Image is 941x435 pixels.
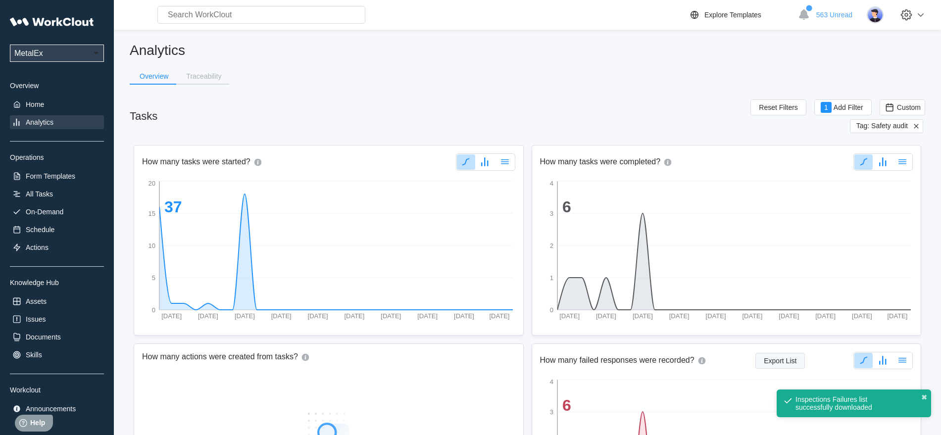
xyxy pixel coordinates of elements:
tspan: [DATE] [417,312,438,320]
a: Analytics [10,115,104,129]
tspan: 2 [549,242,553,249]
h2: How many actions were created from tasks? [142,352,298,363]
div: Announcements [26,405,76,413]
tspan: [DATE] [271,312,292,320]
input: Search WorkClout [157,6,365,24]
tspan: 1 [549,274,553,282]
img: user-5.png [867,6,884,23]
tspan: 0 [152,306,155,314]
div: On-Demand [26,208,63,216]
div: Workclout [10,386,104,394]
tspan: 4 [549,378,553,386]
div: Traceability [186,73,221,80]
tspan: 0 [549,306,553,314]
tspan: [DATE] [235,312,255,320]
a: Actions [10,241,104,254]
div: Assets [26,297,47,305]
span: Reset Filters [759,104,798,111]
div: Skills [26,351,42,359]
div: All Tasks [26,190,53,198]
tspan: [DATE] [198,312,218,320]
tspan: 10 [149,242,155,249]
span: Export List [764,357,796,364]
div: Overview [140,73,168,80]
tspan: 4 [549,180,553,187]
tspan: [DATE] [161,312,182,320]
tspan: 3 [549,408,553,416]
div: Schedule [26,226,54,234]
button: 1Add Filter [814,99,872,115]
button: Reset Filters [750,99,806,115]
tspan: [DATE] [596,312,616,320]
div: Issues [26,315,46,323]
tspan: 6 [562,396,571,414]
a: Home [10,97,104,111]
a: Schedule [10,223,104,237]
div: Analytics [26,118,53,126]
tspan: [DATE] [669,312,689,320]
div: Actions [26,243,49,251]
a: Documents [10,330,104,344]
a: Announcements [10,402,104,416]
tspan: [DATE] [344,312,364,320]
tspan: 6 [562,198,571,216]
span: Custom [897,103,921,111]
div: Tasks [130,110,157,123]
a: Form Templates [10,169,104,183]
tspan: 5 [152,274,155,282]
tspan: [DATE] [490,312,510,320]
a: All Tasks [10,187,104,201]
div: Documents [26,333,61,341]
div: Overview [10,82,104,90]
div: Operations [10,153,104,161]
button: Overview [130,69,176,84]
tspan: [DATE] [381,312,401,320]
span: 563 Unread [816,11,852,19]
a: Explore Templates [689,9,793,21]
tspan: 37 [164,198,182,216]
tspan: [DATE] [742,312,762,320]
div: Form Templates [26,172,75,180]
tspan: 15 [149,210,155,217]
tspan: [DATE] [308,312,328,320]
tspan: [DATE] [852,312,872,320]
tspan: 3 [549,210,553,217]
h2: How many tasks were started? [142,157,250,168]
span: Tag: Safety audit [856,122,908,131]
tspan: [DATE] [779,312,799,320]
a: Skills [10,348,104,362]
tspan: [DATE] [559,312,580,320]
div: Home [26,100,44,108]
h2: How many tasks were completed? [540,157,661,168]
button: Export List [755,353,805,369]
div: Knowledge Hub [10,279,104,287]
div: Explore Templates [704,11,761,19]
span: Add Filter [834,104,863,111]
div: Inspections Failures list successfully downloaded [795,395,900,411]
a: Assets [10,294,104,308]
tspan: [DATE] [705,312,726,320]
h2: Analytics [130,42,925,59]
tspan: [DATE] [454,312,474,320]
h2: How many failed responses were recorded? [540,355,694,366]
tspan: [DATE] [887,312,907,320]
button: close [921,393,927,401]
a: On-Demand [10,205,104,219]
tspan: [DATE] [815,312,836,320]
tspan: [DATE] [632,312,652,320]
tspan: 20 [149,180,155,187]
div: 1 [821,102,832,113]
a: Issues [10,312,104,326]
button: Traceability [176,69,229,84]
